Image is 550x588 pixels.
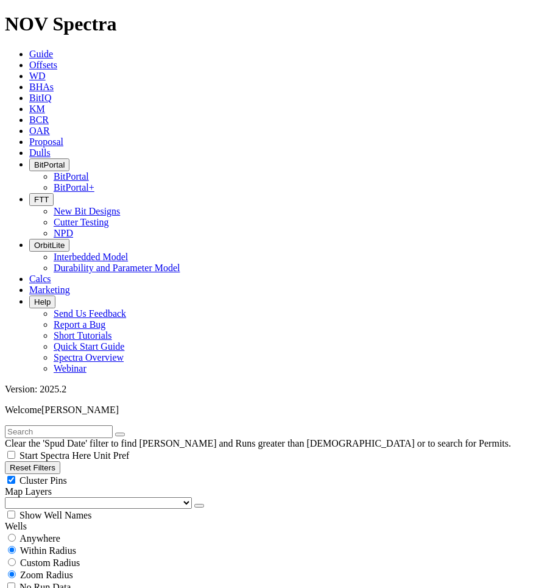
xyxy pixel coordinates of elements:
a: Short Tutorials [54,330,112,341]
a: Durability and Parameter Model [54,263,180,273]
button: Reset Filters [5,461,60,474]
a: NPD [54,228,73,238]
a: BHAs [29,82,54,92]
a: Guide [29,49,53,59]
span: Clear the 'Spud Date' filter to find [PERSON_NAME] and Runs greater than [DEMOGRAPHIC_DATA] or to... [5,438,511,448]
span: Cluster Pins [19,475,67,486]
div: Version: 2025.2 [5,384,545,395]
a: BitIQ [29,93,51,103]
span: Custom Radius [20,558,80,568]
a: Report a Bug [54,319,105,330]
span: OrbitLite [34,241,65,250]
button: Help [29,296,55,308]
a: Offsets [29,60,57,70]
a: New Bit Designs [54,206,120,216]
a: Proposal [29,136,63,147]
span: Show Well Names [19,510,91,520]
button: FTT [29,193,54,206]
span: Start Spectra Here [19,450,91,461]
input: Search [5,425,113,438]
a: Send Us Feedback [54,308,126,319]
a: WD [29,71,46,81]
a: Spectra Overview [54,352,124,363]
span: Zoom Radius [20,570,73,580]
a: Marketing [29,285,70,295]
span: Map Layers [5,486,52,497]
span: Within Radius [20,545,76,556]
p: Welcome [5,405,545,416]
span: BitPortal [34,160,65,169]
a: Quick Start Guide [54,341,124,352]
span: FTT [34,195,49,204]
input: Start Spectra Here [7,451,15,459]
a: Interbedded Model [54,252,128,262]
a: KM [29,104,45,114]
span: Unit Pref [93,450,129,461]
a: Calcs [29,274,51,284]
a: Webinar [54,363,86,374]
span: Anywhere [19,533,60,544]
a: BitPortal [54,171,89,182]
span: [PERSON_NAME] [41,405,119,415]
button: BitPortal [29,158,69,171]
a: Dulls [29,147,51,158]
span: Help [34,297,51,306]
a: BitPortal+ [54,182,94,193]
h1: NOV Spectra [5,13,545,35]
a: Cutter Testing [54,217,109,227]
div: Wells [5,521,545,532]
a: OAR [29,126,50,136]
button: OrbitLite [29,239,69,252]
a: BCR [29,115,49,125]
